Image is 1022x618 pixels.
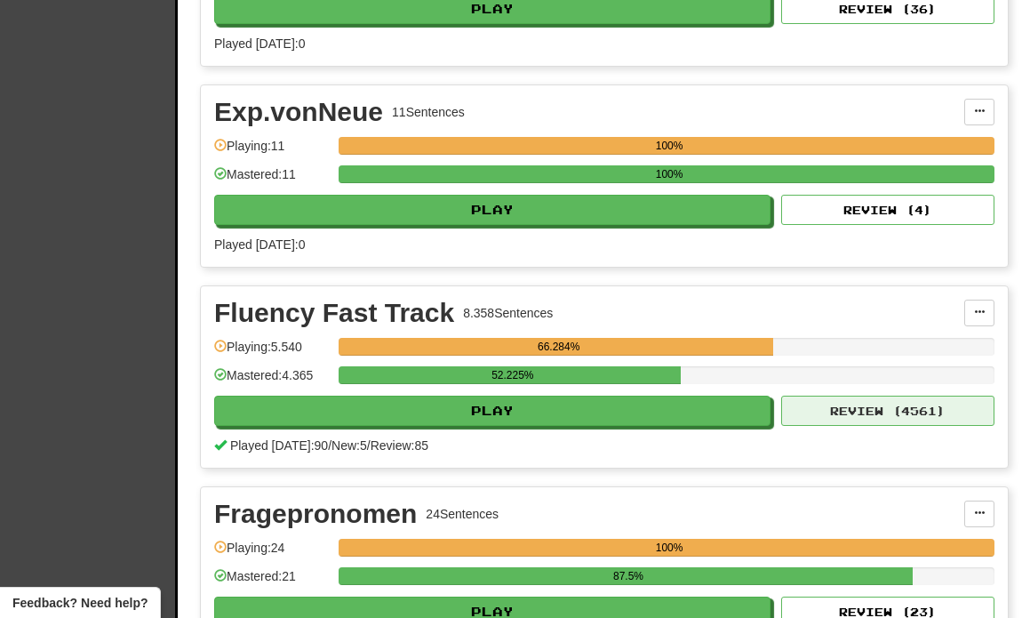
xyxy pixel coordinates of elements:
span: Open feedback widget [12,594,148,612]
div: Playing: 5.540 [214,338,330,367]
div: 24 Sentences [426,505,499,523]
div: Playing: 24 [214,539,330,568]
div: Exp.vonNeue [214,99,383,125]
button: Review (4) [781,195,994,225]
div: Playing: 11 [214,137,330,166]
div: 100% [344,137,994,155]
div: 66.284% [344,338,773,356]
div: Mastered: 21 [214,567,330,597]
span: New: 5 [331,438,367,453]
button: Play [214,396,770,426]
div: 8.358 Sentences [463,304,553,322]
button: Play [214,195,770,225]
span: Played [DATE]: 0 [214,237,305,252]
div: 100% [344,165,994,183]
div: Mastered: 4.365 [214,366,330,396]
div: 100% [344,539,994,557]
div: Mastered: 11 [214,165,330,195]
span: Review: 85 [371,438,428,453]
span: / [367,438,371,453]
div: 11 Sentences [392,103,465,121]
span: Played [DATE]: 0 [214,36,305,51]
div: Fluency Fast Track [214,300,454,326]
div: 52.225% [344,366,681,384]
button: Review (4561) [781,396,994,426]
div: 87.5% [344,567,913,585]
span: / [328,438,331,453]
span: Played [DATE]: 90 [230,438,328,453]
div: Fragepronomen [214,501,417,527]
